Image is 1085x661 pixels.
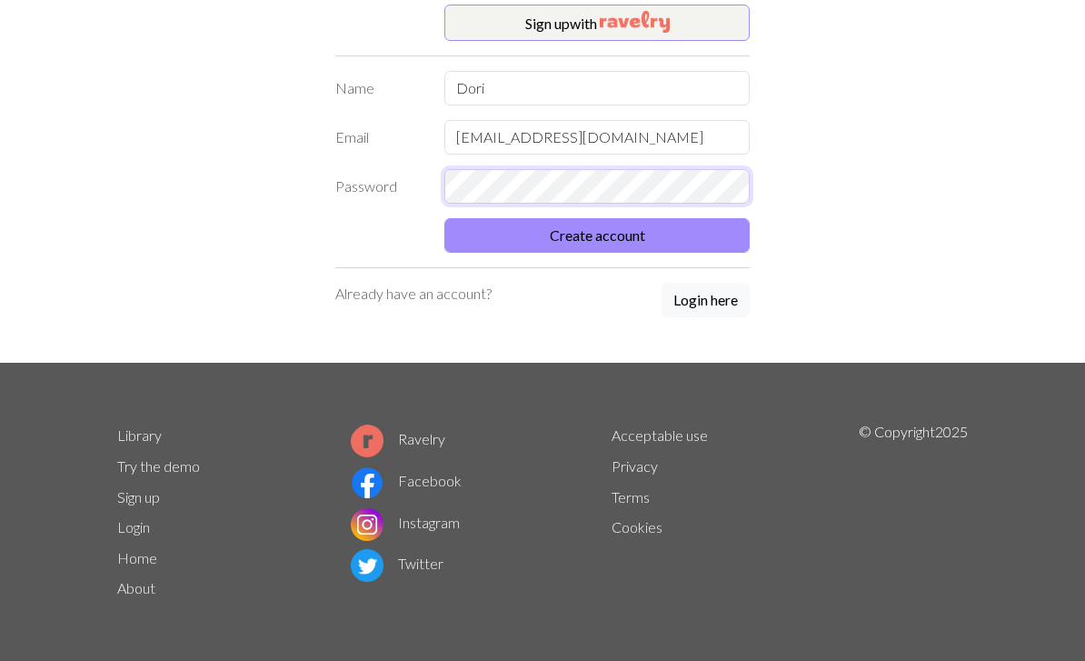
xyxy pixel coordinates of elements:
[117,549,157,566] a: Home
[444,5,750,41] button: Sign upwith
[612,488,650,506] a: Terms
[612,518,662,536] a: Cookies
[600,11,670,33] img: Ravelry
[351,514,460,531] a: Instagram
[324,169,433,204] label: Password
[351,549,383,582] img: Twitter logo
[612,426,708,444] a: Acceptable use
[324,71,433,105] label: Name
[662,283,750,317] button: Login here
[335,283,492,305] p: Already have an account?
[324,120,433,155] label: Email
[117,579,155,596] a: About
[351,508,383,541] img: Instagram logo
[662,283,750,319] a: Login here
[351,430,445,447] a: Ravelry
[612,457,658,475] a: Privacy
[117,426,162,444] a: Library
[444,218,750,253] button: Create account
[351,555,443,572] a: Twitter
[117,488,160,506] a: Sign up
[117,457,200,475] a: Try the demo
[351,472,462,489] a: Facebook
[351,466,383,499] img: Facebook logo
[859,421,968,605] p: © Copyright 2025
[117,518,150,536] a: Login
[351,425,383,457] img: Ravelry logo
